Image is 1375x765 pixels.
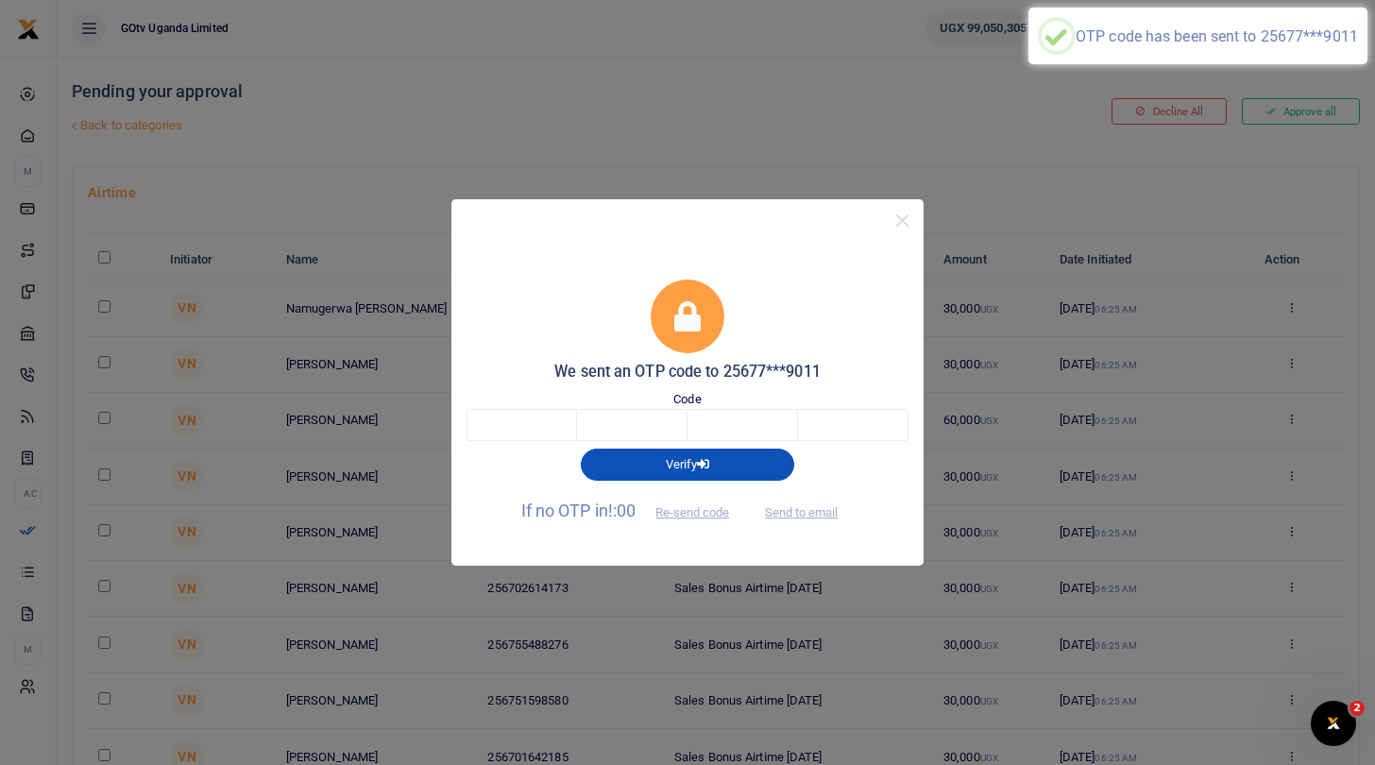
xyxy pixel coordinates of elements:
[581,449,794,481] button: Verify
[889,207,916,234] button: Close
[1350,701,1365,716] span: 2
[521,501,746,520] span: If no OTP in
[467,363,908,382] h5: We sent an OTP code to 25677***9011
[1311,701,1356,746] iframe: Intercom live chat
[1076,27,1358,45] div: OTP code has been sent to 25677***9011
[673,390,701,409] label: Code
[608,501,636,520] span: !:00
